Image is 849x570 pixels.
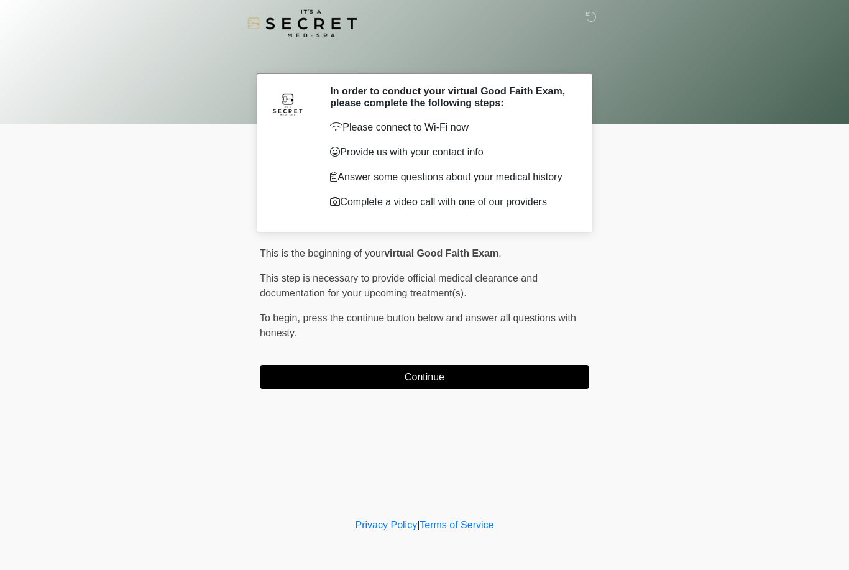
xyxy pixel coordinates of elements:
[260,313,576,338] span: press the continue button below and answer all questions with honesty.
[260,365,589,389] button: Continue
[260,273,538,298] span: This step is necessary to provide official medical clearance and documentation for your upcoming ...
[330,85,571,109] h2: In order to conduct your virtual Good Faith Exam, please complete the following steps:
[330,170,571,185] p: Answer some questions about your medical history
[250,45,599,68] h1: ‎ ‎
[269,85,306,122] img: Agent Avatar
[330,145,571,160] p: Provide us with your contact info
[417,520,420,530] a: |
[384,248,498,259] strong: virtual Good Faith Exam
[330,120,571,135] p: Please connect to Wi-Fi now
[356,520,418,530] a: Privacy Policy
[247,9,357,37] img: It's A Secret Med Spa Logo
[260,248,384,259] span: This is the beginning of your
[498,248,501,259] span: .
[260,313,303,323] span: To begin,
[420,520,493,530] a: Terms of Service
[330,195,571,209] p: Complete a video call with one of our providers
